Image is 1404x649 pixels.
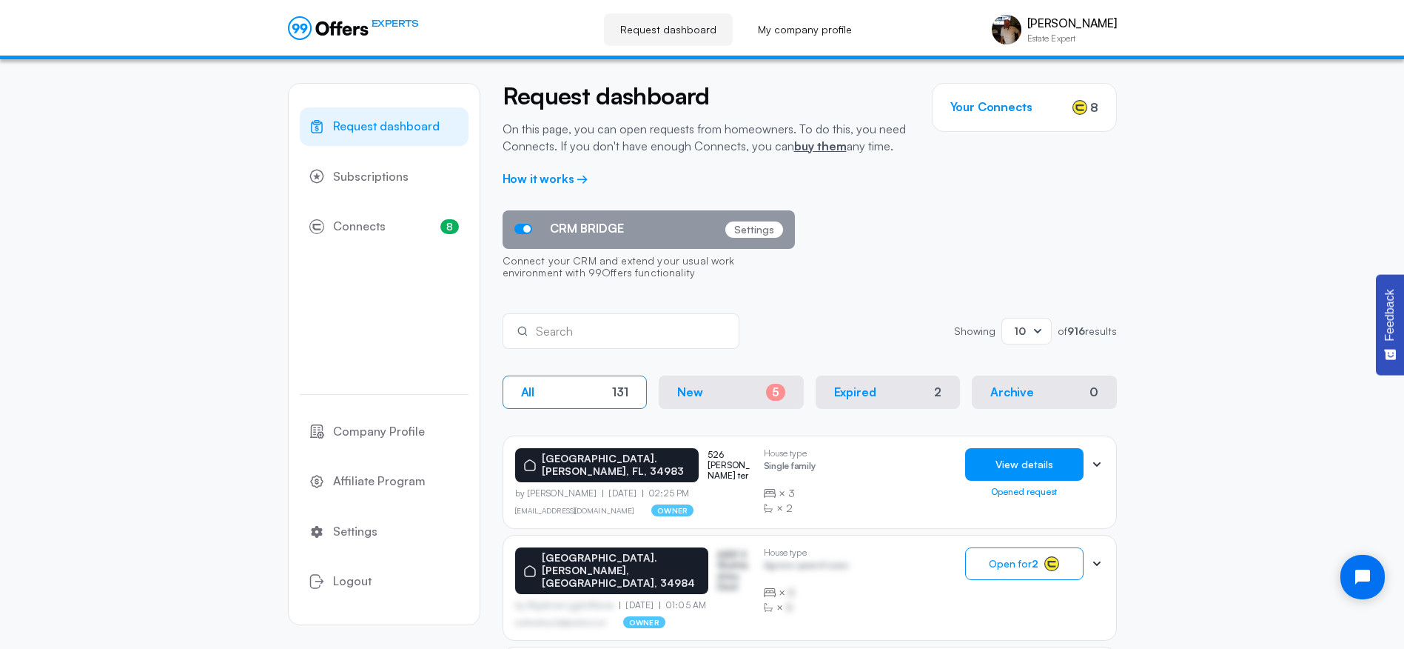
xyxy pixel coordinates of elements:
[300,107,468,146] a: Request dashboard
[651,505,693,516] p: owner
[372,16,419,30] span: EXPERTS
[515,600,620,610] p: by Afgdsrwe Ljgjkdfsbvas
[300,207,468,246] a: Connects8
[515,488,603,499] p: by [PERSON_NAME]
[604,13,733,46] a: Request dashboard
[623,616,665,628] p: owner
[503,171,589,186] a: How it works →
[300,562,468,601] button: Logout
[742,13,868,46] a: My company profile
[515,506,634,515] a: [EMAIL_ADDRESS][DOMAIN_NAME]
[834,385,876,399] p: Expired
[642,488,689,499] p: 02:25 PM
[990,385,1034,399] p: Archive
[764,585,849,600] div: ×
[333,472,426,491] span: Affiliate Program
[764,461,816,475] p: Single family
[300,513,468,551] a: Settings
[1089,385,1098,399] div: 0
[965,487,1084,497] div: Opened request
[1027,34,1117,43] p: Estate Expert
[1027,16,1117,30] p: [PERSON_NAME]
[992,15,1021,44] img: scott markowitz
[764,448,816,459] p: House type
[333,167,409,187] span: Subscriptions
[659,600,706,610] p: 01:05 AM
[764,600,849,615] div: ×
[1067,324,1085,337] strong: 916
[816,376,961,409] button: Expired2
[1383,289,1397,341] span: Feedback
[965,448,1084,481] button: View details
[333,117,440,136] span: Request dashboard
[300,413,468,451] a: Company Profile
[989,558,1038,570] span: Open for
[300,158,468,196] a: Subscriptions
[619,600,659,610] p: [DATE]
[503,376,648,409] button: All131
[1032,557,1038,570] strong: 2
[542,453,690,478] p: [GEOGRAPHIC_DATA]. [PERSON_NAME], FL, 34983
[950,100,1032,114] h3: Your Connects
[503,83,910,109] h2: Request dashboard
[300,462,468,501] a: Affiliate Program
[788,585,795,600] span: B
[1014,324,1026,337] span: 10
[764,486,816,501] div: ×
[717,550,751,593] p: ASDF S Sfasfdasfdas Dasd
[764,560,849,574] p: Agrwsv qwervf oiuns
[1058,326,1117,336] p: of results
[333,522,377,542] span: Settings
[788,486,795,501] span: 3
[515,618,606,627] p: asdfasdfasasfd@asdfasd.asf
[503,121,910,154] p: On this page, you can open requests from homeowners. To do this, you need Connects. If you don't ...
[440,219,459,234] span: 8
[764,501,816,516] div: ×
[708,450,752,482] p: 526 [PERSON_NAME] ter
[333,217,386,236] span: Connects
[725,222,783,238] p: Settings
[612,385,628,399] div: 131
[1090,99,1098,116] span: 8
[333,572,372,591] span: Logout
[1328,542,1397,612] iframe: Tidio Chat
[503,249,795,287] p: Connect your CRM and extend your usual work environment with 99Offers functionality
[786,501,793,516] span: 2
[550,222,624,236] span: CRM BRIDGE
[659,376,804,409] button: New5
[786,600,793,615] span: B
[333,422,425,442] span: Company Profile
[602,488,642,499] p: [DATE]
[766,384,785,401] div: 5
[934,385,941,399] div: 2
[764,548,849,558] p: House type
[972,376,1117,409] button: Archive0
[1376,274,1404,375] button: Feedback - Show survey
[542,552,700,589] p: [GEOGRAPHIC_DATA]. [PERSON_NAME], [GEOGRAPHIC_DATA], 34984
[794,139,847,153] a: buy them
[677,385,703,399] p: New
[965,548,1084,580] button: Open for2
[521,385,535,399] p: All
[954,326,995,336] p: Showing
[288,16,419,40] a: EXPERTS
